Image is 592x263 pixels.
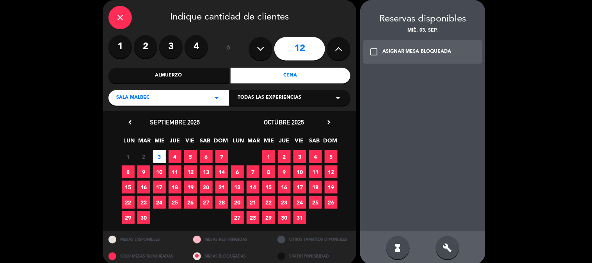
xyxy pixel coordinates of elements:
span: 23 [137,196,150,209]
span: MAR [138,136,151,149]
span: 26 [325,196,338,209]
span: JUE [278,136,291,149]
span: 17 [293,181,306,194]
span: 25 [169,196,181,209]
span: 8 [122,165,135,178]
label: 3 [159,35,183,59]
span: 27 [231,211,244,224]
div: Almuerzo [108,68,229,84]
i: close [116,13,125,22]
span: 16 [137,181,150,194]
i: hourglass_full [393,243,403,252]
span: 13 [200,165,213,178]
span: 10 [293,165,306,178]
span: 11 [309,165,322,178]
span: 4 [169,150,181,163]
span: 15 [262,181,275,194]
span: 3 [153,150,166,163]
span: 16 [278,181,291,194]
span: Todas las experiencias [238,94,301,102]
span: 29 [262,211,275,224]
span: VIE [184,136,197,149]
span: 14 [215,165,228,178]
span: 26 [184,196,197,209]
span: LUN [232,136,245,149]
span: 27 [200,196,213,209]
span: 15 [122,181,135,194]
span: 21 [215,181,228,194]
div: Indique cantidad de clientes [108,6,350,29]
span: 18 [309,181,322,194]
span: MAR [247,136,260,149]
span: 10 [153,165,166,178]
div: Cena [231,68,351,84]
span: octubre 2025 [264,118,304,126]
span: 17 [153,181,166,194]
div: MESAS RESTRINGIDAS [187,231,272,248]
span: 14 [247,181,260,194]
span: 24 [153,196,166,209]
span: 18 [169,181,181,194]
span: 24 [293,196,306,209]
span: DOM [324,136,336,149]
div: ASIGNAR MESA BLOQUEADA [382,48,452,56]
span: 13 [231,181,244,194]
i: build [443,243,452,252]
span: 7 [215,150,228,163]
span: 1 [262,150,275,163]
i: check_box_outline_blank [369,47,379,57]
span: LUN [123,136,136,149]
span: SAB [199,136,212,149]
span: 20 [231,196,244,209]
span: VIE [293,136,306,149]
span: 20 [200,181,213,194]
i: chevron_right [325,118,333,126]
span: 7 [247,165,260,178]
span: 9 [137,165,150,178]
span: MIE [263,136,276,149]
span: 3 [293,150,306,163]
div: Reservas disponibles [360,12,485,27]
span: 30 [278,211,291,224]
span: JUE [169,136,181,149]
span: SAB [308,136,321,149]
div: ó [216,35,241,62]
span: 2 [137,150,150,163]
span: 31 [293,211,306,224]
i: arrow_drop_down [212,93,221,103]
span: 4 [309,150,322,163]
span: 25 [309,196,322,209]
span: 9 [278,165,291,178]
span: 28 [247,211,260,224]
label: 2 [134,35,157,59]
div: mié. 03, sep. [360,27,485,35]
span: 5 [325,150,338,163]
span: 29 [122,211,135,224]
span: 6 [231,165,244,178]
span: 8 [262,165,275,178]
span: 22 [122,196,135,209]
span: Sala Malbec [116,94,149,102]
span: 30 [137,211,150,224]
span: 6 [200,150,213,163]
span: 12 [325,165,338,178]
label: 1 [108,35,132,59]
span: 21 [247,196,260,209]
span: 19 [184,181,197,194]
span: MIE [153,136,166,149]
div: OTROS TAMAÑOS DIPONIBLES [272,231,356,248]
span: 28 [215,196,228,209]
span: 23 [278,196,291,209]
span: 19 [325,181,338,194]
i: chevron_left [126,118,134,126]
label: 4 [185,35,208,59]
span: 2 [278,150,291,163]
span: DOM [214,136,227,149]
span: 12 [184,165,197,178]
i: arrow_drop_down [333,93,343,103]
span: 5 [184,150,197,163]
span: 11 [169,165,181,178]
span: 22 [262,196,275,209]
span: septiembre 2025 [150,118,200,126]
div: MESAS DISPONIBLES [103,231,187,248]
